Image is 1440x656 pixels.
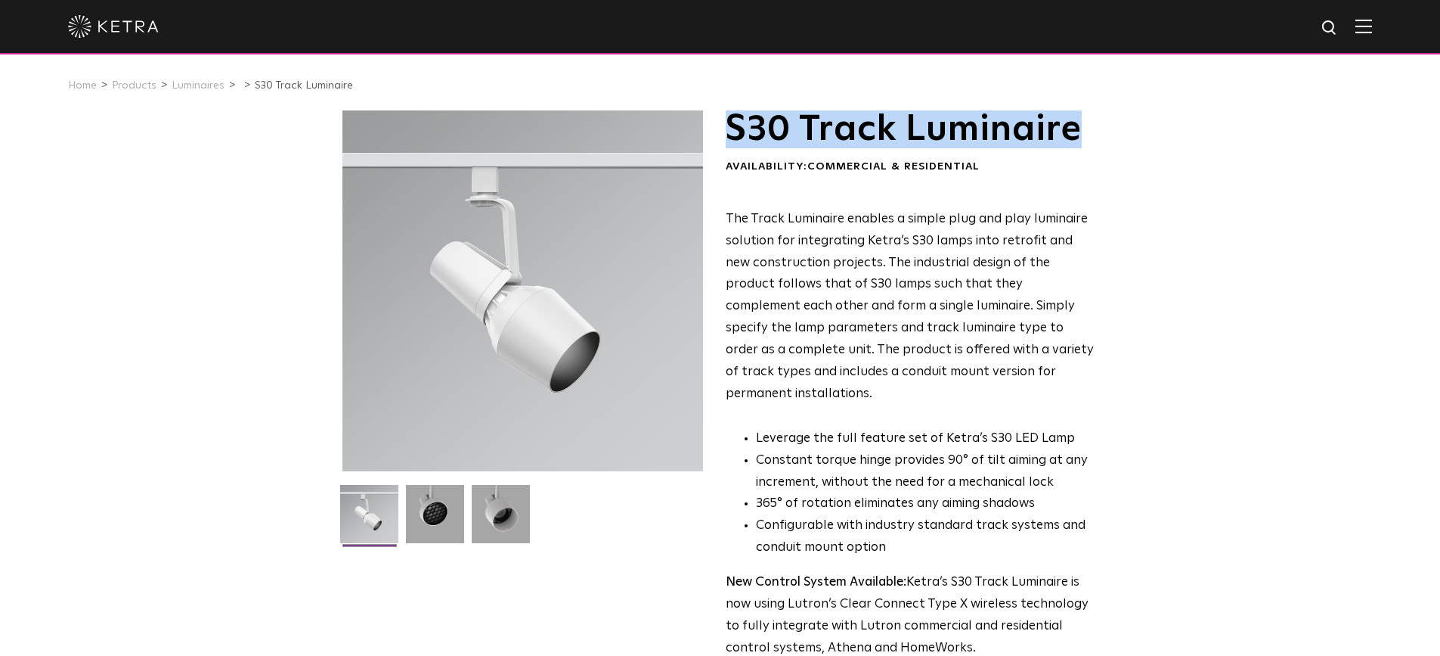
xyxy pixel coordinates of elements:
img: search icon [1321,19,1339,38]
li: Constant torque hinge provides 90° of tilt aiming at any increment, without the need for a mechan... [756,450,1094,494]
li: Leverage the full feature set of Ketra’s S30 LED Lamp [756,428,1094,450]
div: Availability: [726,160,1094,175]
a: Products [112,80,156,91]
a: S30 Track Luminaire [255,80,353,91]
img: 9e3d97bd0cf938513d6e [472,485,530,555]
a: Luminaires [172,80,225,91]
li: Configurable with industry standard track systems and conduit mount option [756,515,1094,559]
span: The Track Luminaire enables a simple plug and play luminaire solution for integrating Ketra’s S30... [726,213,1094,400]
span: Commercial & Residential [807,161,980,172]
img: Hamburger%20Nav.svg [1355,19,1372,33]
img: 3b1b0dc7630e9da69e6b [406,485,464,555]
img: S30-Track-Luminaire-2021-Web-Square [340,485,398,555]
h1: S30 Track Luminaire [726,110,1094,148]
strong: New Control System Available: [726,576,906,589]
img: ketra-logo-2019-white [68,15,159,38]
li: 365° of rotation eliminates any aiming shadows [756,493,1094,515]
a: Home [68,80,97,91]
